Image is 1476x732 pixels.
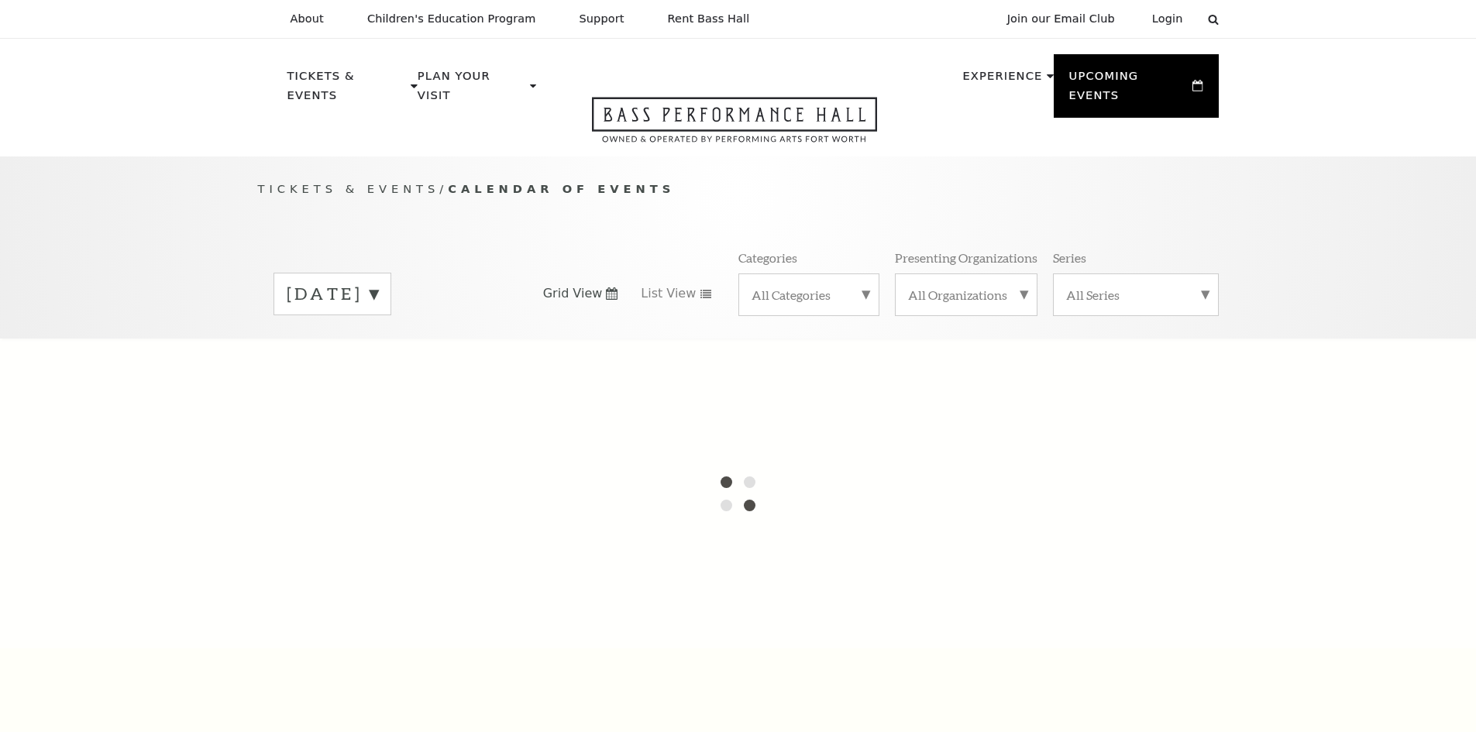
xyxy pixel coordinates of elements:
[738,249,797,266] p: Categories
[580,12,624,26] p: Support
[287,282,378,306] label: [DATE]
[668,12,750,26] p: Rent Bass Hall
[908,287,1024,303] label: All Organizations
[258,180,1219,199] p: /
[543,285,603,302] span: Grid View
[448,182,675,195] span: Calendar of Events
[291,12,324,26] p: About
[641,285,696,302] span: List View
[258,182,440,195] span: Tickets & Events
[752,287,866,303] label: All Categories
[1053,249,1086,266] p: Series
[418,67,526,114] p: Plan Your Visit
[367,12,536,26] p: Children's Education Program
[1069,67,1189,114] p: Upcoming Events
[287,67,408,114] p: Tickets & Events
[962,67,1042,95] p: Experience
[895,249,1037,266] p: Presenting Organizations
[1066,287,1206,303] label: All Series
